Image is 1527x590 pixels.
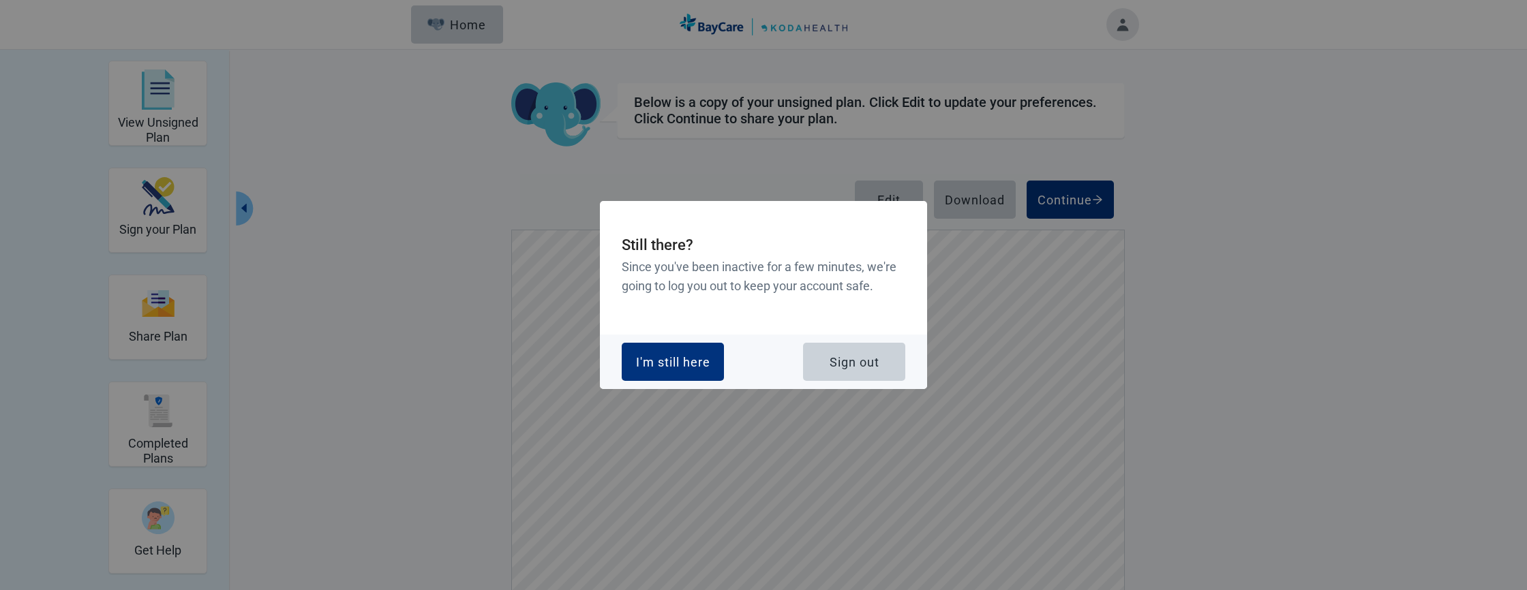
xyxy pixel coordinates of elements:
h2: Still there? [622,234,905,258]
h3: Since you've been inactive for a few minutes, we're going to log you out to keep your account safe. [622,258,905,296]
div: I'm still here [636,355,710,369]
div: Sign out [830,355,879,369]
button: Sign out [803,343,905,381]
button: I'm still here [622,343,724,381]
